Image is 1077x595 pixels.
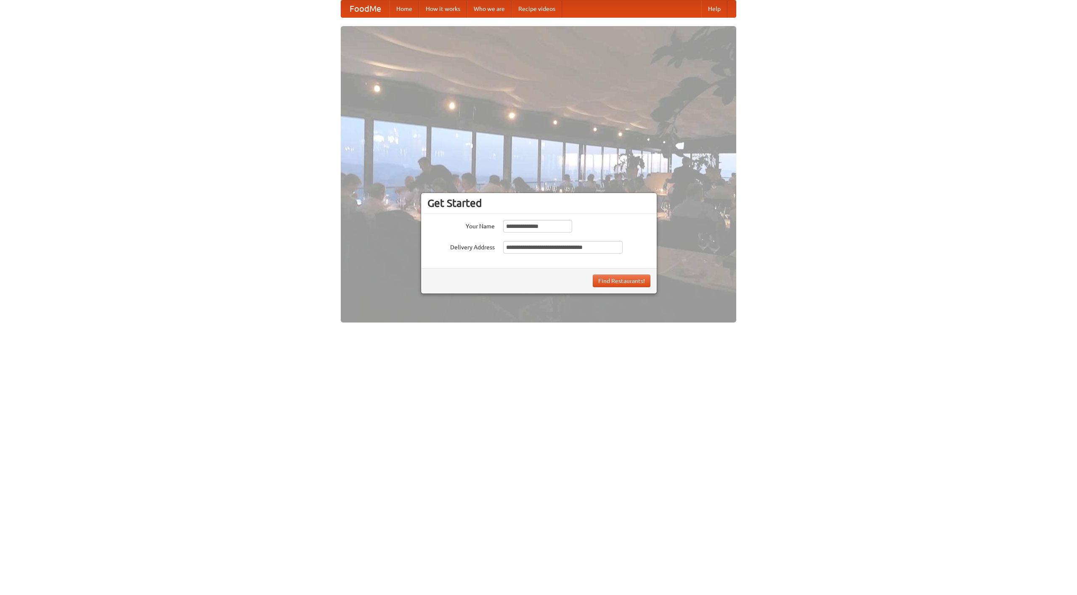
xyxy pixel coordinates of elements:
a: Home [390,0,419,17]
a: FoodMe [341,0,390,17]
a: How it works [419,0,467,17]
a: Who we are [467,0,512,17]
h3: Get Started [427,197,650,209]
a: Recipe videos [512,0,562,17]
button: Find Restaurants! [593,275,650,287]
label: Your Name [427,220,495,230]
a: Help [701,0,727,17]
label: Delivery Address [427,241,495,251]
